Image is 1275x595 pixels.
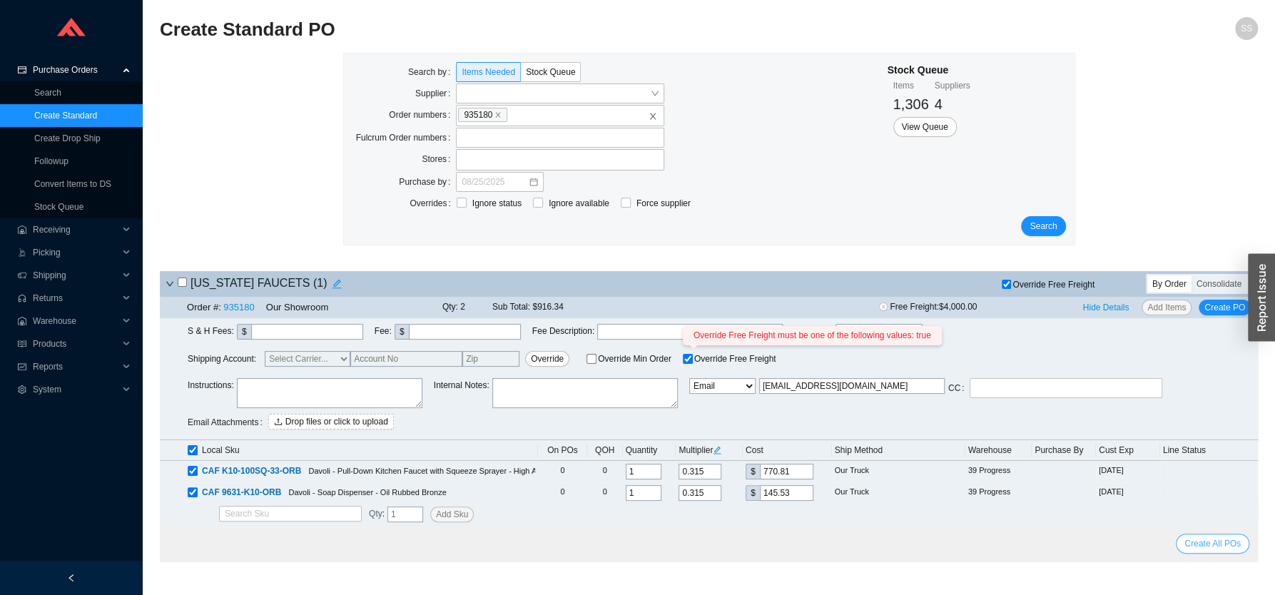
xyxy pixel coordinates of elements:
input: Zip [462,351,519,367]
input: 1 [387,507,423,522]
input: Select date [840,325,907,339]
label: Search by [408,62,456,82]
span: down [166,280,174,288]
span: Override Free Freight [694,355,776,363]
a: Create Standard [34,111,97,121]
span: Qty [369,509,382,519]
th: Line Status [1160,440,1258,461]
label: CC [948,378,970,398]
div: $ [746,485,760,501]
span: CAF 9631-K10-ORB [202,487,281,497]
label: Fulcrum Order numbers [356,128,457,148]
span: 2 [460,302,465,312]
span: Local Sku [202,443,240,457]
div: Items [893,78,929,93]
th: On POs [538,440,587,461]
h2: Create Standard PO [160,17,983,42]
span: fund [17,362,27,371]
span: Purchase Orders [33,59,118,81]
label: Supplier: [415,83,456,103]
span: read [17,340,27,348]
span: Free Freight: [879,300,993,315]
span: Items Needed [462,67,515,77]
td: [DATE] [1096,482,1160,504]
span: Davoli - Pull-Down Kitchen Faucet with Squeeze Sprayer - High Arc Spout - Oil Rubbed Bronze [308,467,639,475]
td: 0 [587,461,623,482]
td: Our Truck [832,482,965,504]
span: View Queue [902,120,948,134]
span: left [67,574,76,582]
span: CAF K10-100SQ-33-ORB [202,466,301,476]
span: Fee : [375,324,392,340]
span: Reports [33,355,118,378]
span: Products [33,332,118,355]
div: Override Free Freight must be one of the following values: true [683,326,942,345]
th: QOH [587,440,623,461]
td: [DATE] [1096,461,1160,482]
span: $916.34 [532,302,563,312]
span: edit [713,446,721,454]
span: Shipping [33,264,118,287]
a: Stock Queue [34,202,83,212]
span: Create PO [1204,300,1245,315]
span: close [649,112,657,121]
span: ( 1 ) [313,277,327,289]
span: System [33,378,118,401]
span: Hide Details [1083,300,1129,315]
span: edit [327,279,346,289]
a: Followup [34,156,68,166]
label: Stores [422,149,456,169]
span: : [369,507,385,522]
th: Cust Exp [1096,440,1160,461]
th: Warehouse [965,440,1032,461]
span: 935180 [458,108,507,122]
span: Override [531,352,564,366]
div: $ [237,324,251,340]
input: 935180closeclose [509,107,519,123]
label: Purchase by [399,172,456,192]
span: Receiving [33,218,118,241]
button: uploadDrop files or click to upload [268,414,394,429]
span: Qty: [442,302,458,312]
span: Force supplier [631,196,696,210]
input: Override Min Order [586,354,596,364]
span: Drop files or click to upload [285,415,388,429]
span: setting [17,385,27,394]
div: $ [395,324,409,340]
button: Add Items [1142,300,1192,315]
button: Override [525,351,569,367]
h4: [US_STATE] FAUCETS [178,274,347,294]
button: edit [327,274,347,294]
span: Order #: [187,302,221,312]
th: Purchase By [1032,440,1096,461]
span: Fee Description : [532,324,594,340]
span: close-circle [879,302,888,311]
span: Override Free Freight [1012,280,1094,289]
span: Returns [33,287,118,310]
button: View Queue [893,117,957,137]
span: S & H Fees : [188,324,234,340]
input: Override Free Freight [1002,280,1011,289]
span: Ignore status [467,196,527,210]
td: 0 [538,482,587,504]
span: $4,000.00 [939,302,977,312]
span: 1,306 [893,96,929,112]
span: credit-card [17,66,27,74]
a: 935180 [223,302,254,312]
button: Add Sku [430,507,474,522]
td: 0 [587,482,623,504]
div: Multiplier [679,443,740,457]
span: Override Min Order [598,355,671,363]
span: Picking [33,241,118,264]
input: Override Free FreightOverride Free Freight must be one of the following values: true [683,354,693,364]
span: Warehouse [33,310,118,332]
button: Hide Details [1077,300,1135,315]
button: Create All POs [1176,534,1249,554]
td: Our Truck [832,461,965,482]
div: Stock Queue [888,62,970,78]
a: Create Drop Ship [34,133,101,143]
span: Sub Total: [492,302,530,312]
span: SS [1241,17,1252,40]
td: 0 [538,461,587,482]
span: Shipping Account: [188,351,569,367]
